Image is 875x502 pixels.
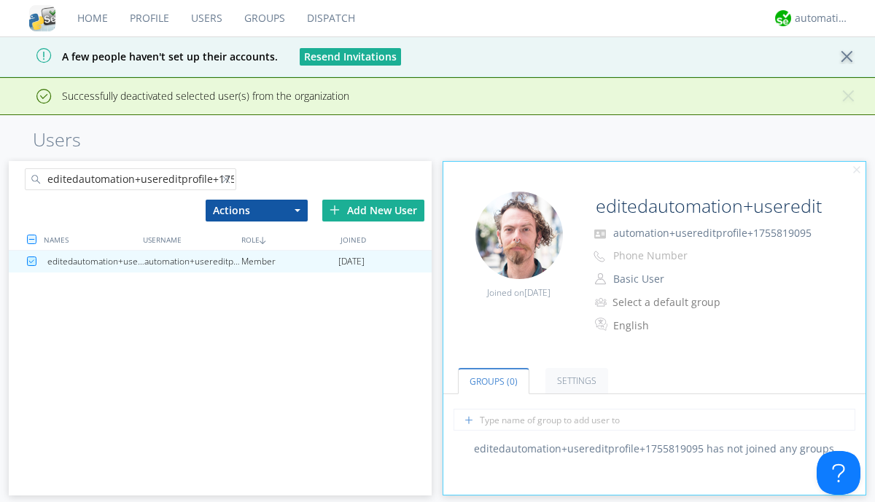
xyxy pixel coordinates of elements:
div: editedautomation+usereditprofile+1755819095 [47,251,144,272]
img: d2d01cd9b4174d08988066c6d424eccd [775,10,791,26]
span: A few people haven't set up their accounts. [11,50,278,63]
iframe: Toggle Customer Support [817,451,860,495]
span: Successfully deactivated selected user(s) from the organization [11,89,349,103]
span: [DATE] [524,286,551,299]
a: Settings [545,368,608,393]
div: editedautomation+usereditprofile+1755819095 has not joined any groups [443,442,866,456]
div: ROLE [238,229,336,250]
input: Name [590,192,825,221]
button: Resend Invitations [300,48,401,66]
div: English [613,318,735,333]
input: Type name of group to add user to [454,409,855,431]
span: [DATE] [338,251,365,272]
div: automation+usereditprofile+1755819095 [144,251,241,272]
button: Basic User [608,269,754,289]
a: editedautomation+usereditprofile+1755819095automation+usereditprofile+1755819095Member[DATE] [9,251,432,272]
div: Add New User [322,200,424,221]
span: automation+usereditprofile+1755819095 [613,226,812,240]
img: phone-outline.svg [594,251,605,262]
img: In groups with Translation enabled, this user's messages will be automatically translated to and ... [595,315,610,333]
div: automation+atlas [795,11,849,26]
img: cancel.svg [852,165,862,176]
input: Search users [25,168,236,190]
div: NAMES [40,229,139,250]
div: Select a default group [612,295,734,310]
div: USERNAME [139,229,238,250]
img: cddb5a64eb264b2086981ab96f4c1ba7 [29,5,55,31]
img: person-outline.svg [595,273,606,285]
img: plus.svg [330,205,340,215]
img: 6c577955e76343c8bdff6ce195ccff85 [475,192,563,279]
div: Member [241,251,338,272]
a: Groups (0) [458,368,529,394]
span: Joined on [487,286,551,299]
div: JOINED [337,229,435,250]
img: icon-alert-users-thin-outline.svg [595,292,609,312]
button: Actions [206,200,308,221]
